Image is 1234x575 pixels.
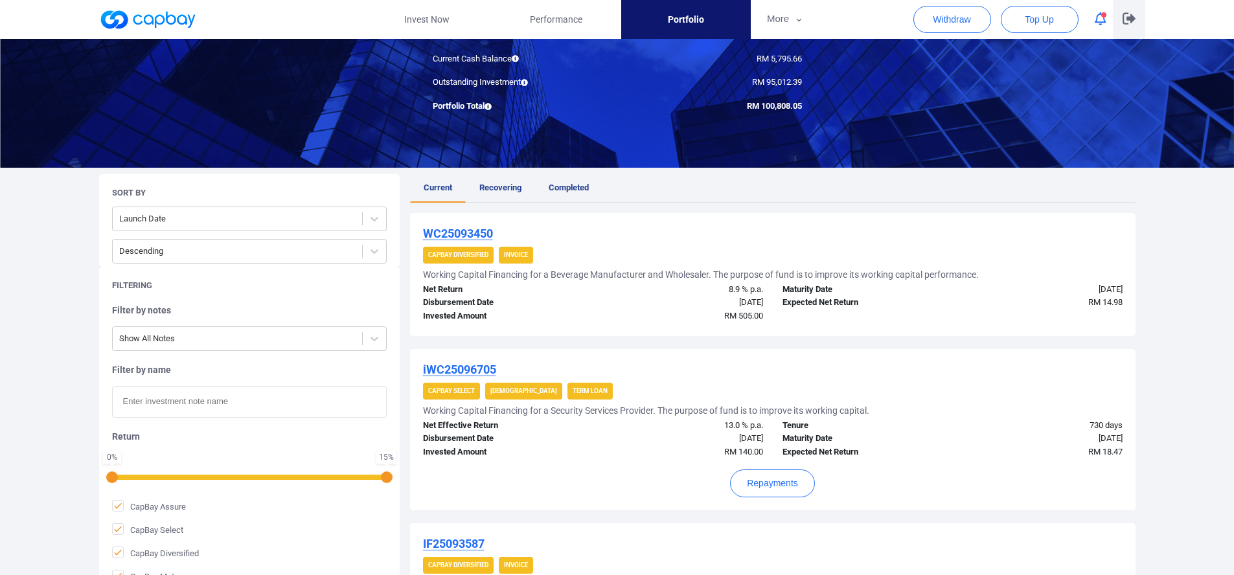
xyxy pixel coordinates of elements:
[379,453,394,461] div: 15 %
[913,6,991,33] button: Withdraw
[757,54,802,63] span: RM 5,795.66
[479,183,521,192] span: Recovering
[1088,297,1123,307] span: RM 14.98
[668,12,704,27] span: Portfolio
[952,419,1132,433] div: 730 days
[773,296,953,310] div: Expected Net Return
[423,100,617,113] div: Portfolio Total
[413,419,593,433] div: Net Effective Return
[413,296,593,310] div: Disbursement Date
[530,12,582,27] span: Performance
[593,296,773,310] div: [DATE]
[573,387,608,394] strong: Term Loan
[1001,6,1079,33] button: Top Up
[490,387,557,394] strong: [DEMOGRAPHIC_DATA]
[752,77,802,87] span: RM 95,012.39
[112,304,387,316] h5: Filter by notes
[112,547,199,559] span: CapBay Diversified
[773,432,953,445] div: Maturity Date
[428,251,488,258] strong: CapBay Diversified
[423,269,979,280] h5: Working Capital Financing for a Beverage Manufacturer and Wholesaler. The purpose of fund is to i...
[549,183,589,192] span: Completed
[773,283,953,297] div: Maturity Date
[112,431,387,442] h5: Return
[112,523,183,536] span: CapBay Select
[112,500,186,513] span: CapBay Assure
[413,283,593,297] div: Net Return
[112,364,387,376] h5: Filter by name
[1088,447,1123,457] span: RM 18.47
[952,432,1132,445] div: [DATE]
[1025,13,1053,26] span: Top Up
[593,432,773,445] div: [DATE]
[428,561,488,569] strong: CapBay Diversified
[952,283,1132,297] div: [DATE]
[112,386,387,418] input: Enter investment note name
[773,445,953,459] div: Expected Net Return
[593,419,773,433] div: 13.0 % p.a.
[593,283,773,297] div: 8.9 % p.a.
[724,447,763,457] span: RM 140.00
[423,537,485,550] u: IF25093587
[106,453,119,461] div: 0 %
[773,419,953,433] div: Tenure
[724,311,763,321] span: RM 505.00
[504,251,528,258] strong: Invoice
[504,561,528,569] strong: Invoice
[112,187,146,199] h5: Sort By
[413,432,593,445] div: Disbursement Date
[428,387,475,394] strong: CapBay Select
[423,363,496,376] u: iWC25096705
[423,405,869,416] h5: Working Capital Financing for a Security Services Provider. The purpose of fund is to improve its...
[413,445,593,459] div: Invested Amount
[424,183,452,192] span: Current
[112,280,152,291] h5: Filtering
[413,310,593,323] div: Invested Amount
[423,227,493,240] u: WC25093450
[747,101,802,111] span: RM 100,808.05
[423,52,617,66] div: Current Cash Balance
[423,76,617,89] div: Outstanding Investment
[730,469,815,497] button: Repayments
